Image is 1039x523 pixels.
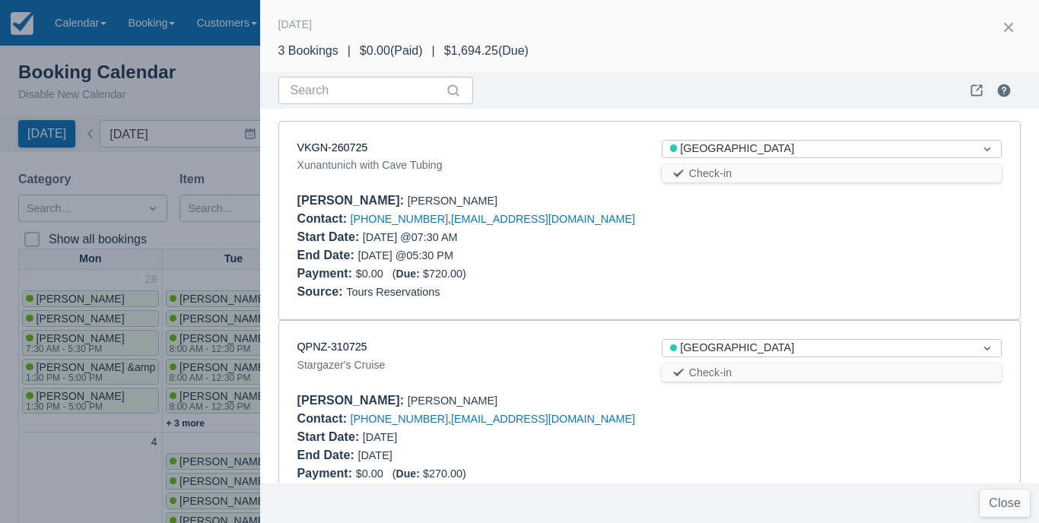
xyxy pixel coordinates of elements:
div: [DATE] [297,428,637,446]
button: Check-in [662,363,1002,382]
a: VKGN-260725 [297,141,368,154]
div: Tours Reservations [297,283,1002,301]
a: [EMAIL_ADDRESS][DOMAIN_NAME] [451,413,635,425]
div: 3 Bookings [278,42,338,60]
div: [DATE] @ 07:30 AM [297,228,637,246]
div: $0.00 [297,265,1002,283]
div: [DATE] @ 05:30 PM [297,246,637,265]
a: [EMAIL_ADDRESS][DOMAIN_NAME] [451,213,635,225]
button: Close [980,490,1030,517]
div: Due: [396,268,423,280]
div: | [423,42,444,60]
span: Dropdown icon [980,141,995,157]
span: Dropdown icon [980,341,995,356]
div: , [297,210,1002,228]
div: , [297,410,1002,428]
div: Payment : [297,267,356,280]
div: [PERSON_NAME] [297,391,1002,410]
div: Payment : [297,467,356,480]
div: [PERSON_NAME] : [297,194,408,207]
div: | [338,42,360,60]
div: Start Date : [297,230,363,243]
span: ( $720.00 ) [392,268,466,280]
div: [PERSON_NAME] : [297,394,408,407]
div: [DATE] [278,15,313,33]
div: Start Date : [297,430,363,443]
button: Check-in [662,164,1002,182]
div: End Date : [297,449,358,461]
div: [DATE] [297,446,637,464]
div: Contact : [297,412,351,425]
div: Stargazer's Cruise [297,356,637,374]
div: End Date : [297,249,358,261]
span: ( $270.00 ) [392,468,466,480]
a: [PHONE_NUMBER] [351,413,449,425]
a: QPNZ-310725 [297,341,367,353]
input: Search [291,77,443,104]
div: $0.00 ( Paid ) [360,42,423,60]
div: Xunantunich with Cave Tubing [297,156,637,174]
div: Source : [297,285,347,298]
div: [GEOGRAPHIC_DATA] [670,340,966,357]
div: [PERSON_NAME] [297,192,1002,210]
div: [GEOGRAPHIC_DATA] [670,141,966,157]
a: [PHONE_NUMBER] [351,213,449,225]
div: Due: [396,468,423,480]
div: Contact : [297,212,351,225]
div: $0.00 [297,464,1002,483]
div: $1,694.25 ( Due ) [444,42,529,60]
